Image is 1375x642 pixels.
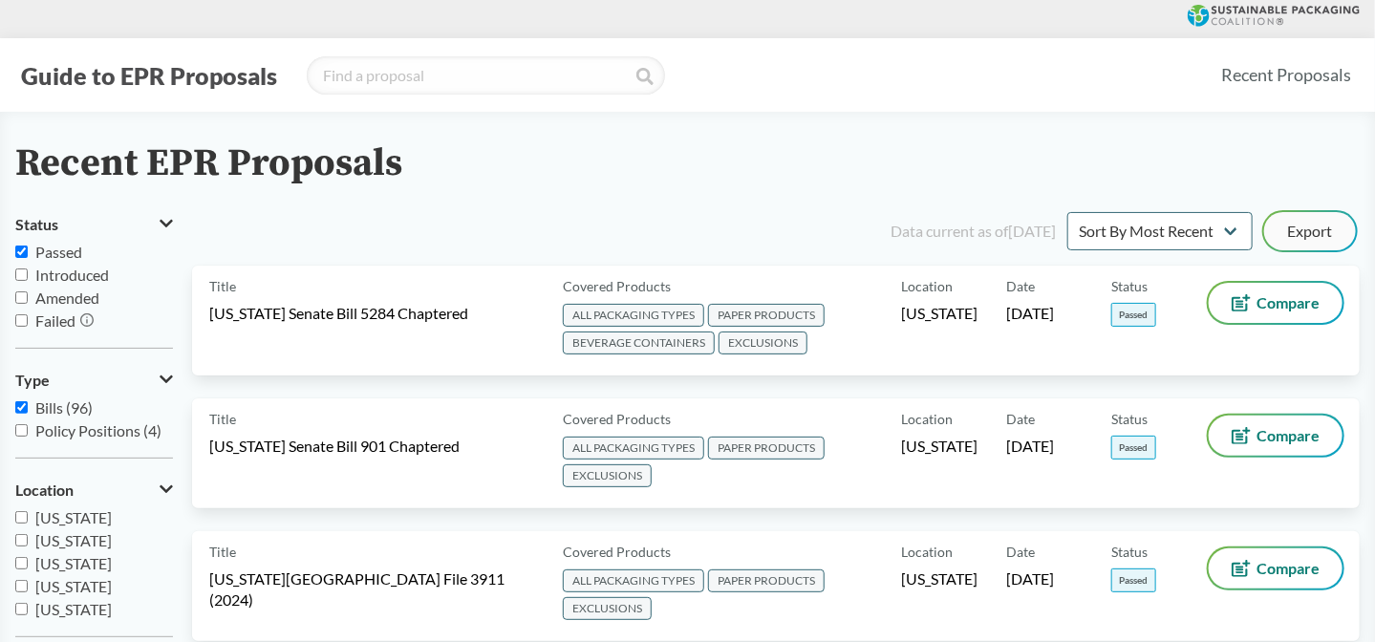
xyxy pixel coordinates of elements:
[15,424,28,437] input: Policy Positions (4)
[901,436,978,457] span: [US_STATE]
[15,314,28,327] input: Failed
[35,577,112,595] span: [US_STATE]
[209,409,236,429] span: Title
[1111,542,1148,562] span: Status
[1264,212,1356,250] button: Export
[15,401,28,414] input: Bills (96)
[708,304,825,327] span: PAPER PRODUCTS
[15,208,173,241] button: Status
[563,597,652,620] span: EXCLUSIONS
[1111,303,1156,327] span: Passed
[1006,409,1035,429] span: Date
[719,332,807,354] span: EXCLUSIONS
[1209,416,1343,456] button: Compare
[563,276,671,296] span: Covered Products
[35,421,161,439] span: Policy Positions (4)
[1257,561,1320,576] span: Compare
[209,568,540,610] span: [US_STATE][GEOGRAPHIC_DATA] File 3911 (2024)
[708,569,825,592] span: PAPER PRODUCTS
[35,266,109,284] span: Introduced
[209,436,460,457] span: [US_STATE] Senate Bill 901 Chaptered
[1257,295,1320,310] span: Compare
[15,481,74,499] span: Location
[1111,436,1156,460] span: Passed
[307,56,665,95] input: Find a proposal
[15,557,28,569] input: [US_STATE]
[15,60,283,91] button: Guide to EPR Proposals
[15,603,28,615] input: [US_STATE]
[563,569,704,592] span: ALL PACKAGING TYPES
[708,437,825,460] span: PAPER PRODUCTS
[891,220,1056,243] div: Data current as of [DATE]
[563,332,715,354] span: BEVERAGE CONTAINERS
[35,508,112,526] span: [US_STATE]
[1006,276,1035,296] span: Date
[1111,276,1148,296] span: Status
[15,534,28,546] input: [US_STATE]
[1006,568,1054,589] span: [DATE]
[209,276,236,296] span: Title
[35,289,99,307] span: Amended
[563,542,671,562] span: Covered Products
[15,372,50,389] span: Type
[35,600,112,618] span: [US_STATE]
[35,554,112,572] span: [US_STATE]
[563,437,704,460] span: ALL PACKAGING TYPES
[1213,53,1360,96] a: Recent Proposals
[35,243,82,261] span: Passed
[15,364,173,396] button: Type
[1257,428,1320,443] span: Compare
[15,474,173,506] button: Location
[1006,436,1054,457] span: [DATE]
[15,580,28,592] input: [US_STATE]
[563,409,671,429] span: Covered Products
[209,542,236,562] span: Title
[15,246,28,258] input: Passed
[1111,568,1156,592] span: Passed
[35,311,75,330] span: Failed
[209,303,468,324] span: [US_STATE] Senate Bill 5284 Chaptered
[35,398,93,417] span: Bills (96)
[15,268,28,281] input: Introduced
[563,464,652,487] span: EXCLUSIONS
[901,276,953,296] span: Location
[901,303,978,324] span: [US_STATE]
[901,542,953,562] span: Location
[15,142,402,185] h2: Recent EPR Proposals
[15,291,28,304] input: Amended
[1209,548,1343,588] button: Compare
[35,531,112,549] span: [US_STATE]
[1006,303,1054,324] span: [DATE]
[15,511,28,524] input: [US_STATE]
[901,409,953,429] span: Location
[901,568,978,589] span: [US_STATE]
[1006,542,1035,562] span: Date
[1111,409,1148,429] span: Status
[563,304,704,327] span: ALL PACKAGING TYPES
[1209,283,1343,323] button: Compare
[15,216,58,233] span: Status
